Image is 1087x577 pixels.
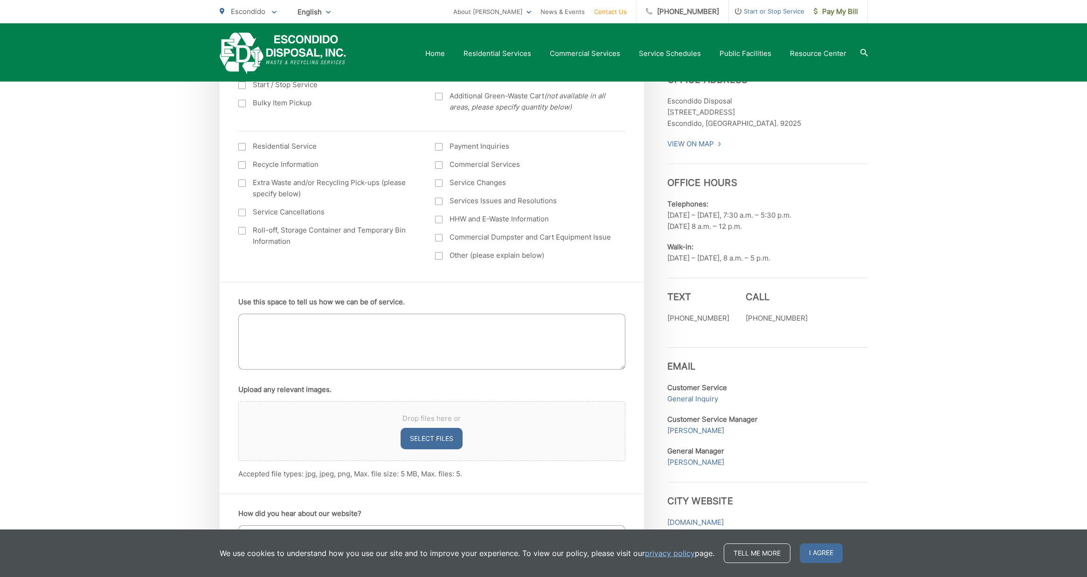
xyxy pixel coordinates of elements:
a: Tell me more [724,543,790,563]
span: Escondido [231,7,265,16]
b: Walk-in: [667,242,693,251]
label: Service Changes [435,177,614,188]
label: Commercial Dumpster and Cart Equipment Issue [435,232,614,243]
a: View On Map [667,138,722,150]
a: About [PERSON_NAME] [453,6,531,17]
h3: Text [667,291,729,302]
label: Extra Waste and/or Recycling Pick-ups (please specify below) [238,177,417,199]
span: English [291,4,338,20]
p: [PHONE_NUMBER] [746,313,808,324]
a: Public Facilities [720,48,771,59]
a: General Inquiry [667,393,718,405]
label: Start / Stop Service [238,79,417,90]
strong: General Manager [667,446,724,455]
strong: Customer Service [667,383,727,392]
span: Drop files here or [250,413,614,424]
label: Service Cancellations [238,206,417,218]
label: Bulky Item Pickup [238,97,417,109]
span: Additional Green-Waste Cart [450,90,614,113]
span: Pay My Bill [814,6,858,17]
label: Residential Service [238,141,417,152]
b: Telephones: [667,199,708,208]
p: Escondido Disposal [STREET_ADDRESS] Escondido, [GEOGRAPHIC_DATA]. 92025 [667,96,868,129]
span: I agree [800,543,843,563]
a: Contact Us [594,6,627,17]
a: EDCD logo. Return to the homepage. [220,33,346,74]
h3: Email [667,347,868,372]
a: Service Schedules [639,48,701,59]
h3: Call [746,291,808,302]
a: Residential Services [464,48,531,59]
label: Other (please explain below) [435,250,614,261]
p: [PHONE_NUMBER] [667,313,729,324]
h3: Office Hours [667,164,868,188]
p: [DATE] – [DATE], 7:30 a.m. – 5:30 p.m. [DATE] 8 a.m. – 12 p.m. [667,199,868,232]
a: News & Events [540,6,585,17]
strong: Customer Service Manager [667,415,758,424]
h3: City Website [667,482,868,507]
p: We use cookies to understand how you use our site and to improve your experience. To view our pol... [220,548,714,559]
label: How did you hear about our website? [238,509,361,518]
a: [DOMAIN_NAME] [667,517,724,528]
p: [DATE] – [DATE], 8 a.m. – 5 p.m. [667,241,868,264]
label: HHW and E-Waste Information [435,213,614,225]
a: Commercial Services [550,48,620,59]
label: Services Issues and Resolutions [435,195,614,206]
label: Upload any relevant images. [238,385,332,394]
a: Resource Center [790,48,846,59]
button: select files, upload any relevant images. [401,428,463,449]
a: [PERSON_NAME] [667,425,724,436]
span: Accepted file types: jpg, jpeg, png, Max. file size: 5 MB, Max. files: 5. [238,469,462,478]
label: Recycle Information [238,159,417,170]
a: Home [425,48,445,59]
a: [PERSON_NAME] [667,457,724,468]
label: Roll-off, Storage Container and Temporary Bin Information [238,225,417,247]
a: privacy policy [645,548,695,559]
label: Payment Inquiries [435,141,614,152]
label: Commercial Services [435,159,614,170]
label: Use this space to tell us how we can be of service. [238,298,405,306]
